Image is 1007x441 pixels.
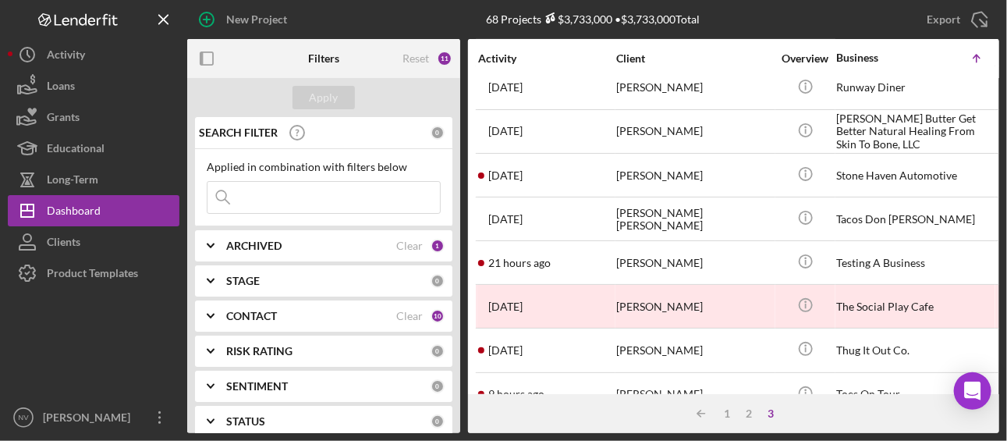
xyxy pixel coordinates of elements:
[431,309,445,323] div: 10
[396,310,423,322] div: Clear
[47,70,75,105] div: Loans
[776,52,835,65] div: Overview
[18,414,29,422] text: NV
[616,198,772,240] div: [PERSON_NAME] [PERSON_NAME]
[207,161,441,173] div: Applied in combination with filters below
[226,345,293,357] b: RISK RATING
[616,67,772,108] div: [PERSON_NAME]
[739,407,761,420] div: 2
[226,415,265,428] b: STATUS
[487,12,700,26] div: 68 Projects • $3,733,000 Total
[47,164,98,199] div: Long-Term
[431,239,445,253] div: 1
[927,4,960,35] div: Export
[478,52,615,65] div: Activity
[310,86,339,109] div: Apply
[836,52,914,64] div: Business
[836,242,992,283] div: Testing A Business
[836,111,992,152] div: [PERSON_NAME] Butter Get Better Natural Healing From Skin To Bone, LLC
[836,198,992,240] div: Tacos Don [PERSON_NAME]
[226,240,282,252] b: ARCHIVED
[616,52,772,65] div: Client
[616,329,772,371] div: [PERSON_NAME]
[542,12,613,26] div: $3,733,000
[8,258,179,289] button: Product Templates
[8,402,179,433] button: NV[PERSON_NAME]
[488,344,523,357] time: 2025-09-24 14:51
[616,242,772,283] div: [PERSON_NAME]
[226,4,287,35] div: New Project
[8,195,179,226] button: Dashboard
[431,274,445,288] div: 0
[199,126,278,139] b: SEARCH FILTER
[8,226,179,258] button: Clients
[8,70,179,101] button: Loans
[616,111,772,152] div: [PERSON_NAME]
[402,52,429,65] div: Reset
[47,133,105,168] div: Educational
[836,155,992,196] div: Stone Haven Automotive
[8,39,179,70] button: Activity
[836,374,992,415] div: Toes On Tour
[396,240,423,252] div: Clear
[488,169,523,182] time: 2025-09-15 03:34
[8,164,179,195] button: Long-Term
[437,51,452,66] div: 11
[836,329,992,371] div: Thug It Out Co.
[488,81,523,94] time: 2025-09-24 19:39
[431,344,445,358] div: 0
[226,380,288,393] b: SENTIMENT
[293,86,355,109] button: Apply
[616,155,772,196] div: [PERSON_NAME]
[226,310,277,322] b: CONTACT
[488,257,551,269] time: 2025-09-29 19:09
[836,67,992,108] div: Runway Diner
[488,388,544,400] time: 2025-09-30 06:30
[47,258,138,293] div: Product Templates
[616,374,772,415] div: [PERSON_NAME]
[836,286,992,327] div: The Social Play Cafe
[488,125,523,137] time: 2025-09-24 16:40
[8,133,179,164] button: Educational
[39,402,140,437] div: [PERSON_NAME]
[187,4,303,35] button: New Project
[226,275,260,287] b: STAGE
[488,301,523,313] time: 2025-05-06 18:16
[911,4,999,35] button: Export
[308,52,339,65] b: Filters
[47,226,80,261] div: Clients
[8,101,179,133] button: Grants
[431,414,445,429] div: 0
[488,213,523,226] time: 2025-09-26 14:55
[431,379,445,393] div: 0
[717,407,739,420] div: 1
[47,101,80,137] div: Grants
[431,126,445,140] div: 0
[47,195,101,230] div: Dashboard
[616,286,772,327] div: [PERSON_NAME]
[47,39,85,74] div: Activity
[761,407,782,420] div: 3
[954,372,991,410] div: Open Intercom Messenger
